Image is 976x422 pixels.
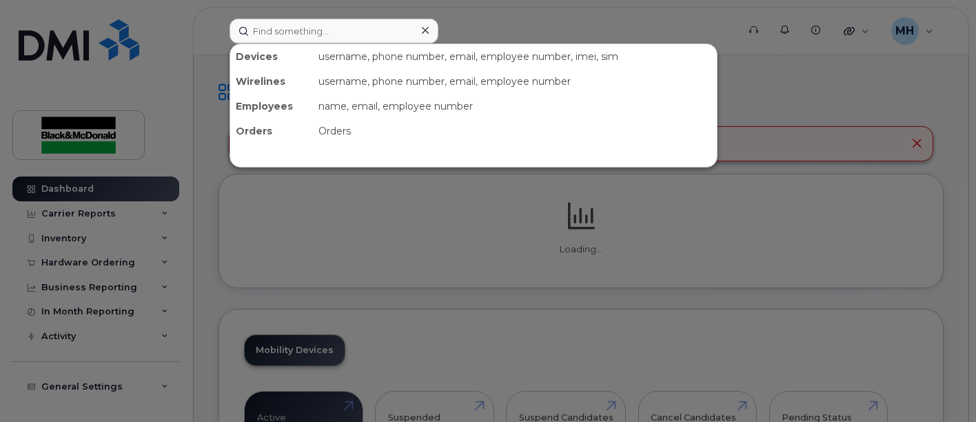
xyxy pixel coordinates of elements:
[230,44,313,69] div: Devices
[313,94,717,119] div: name, email, employee number
[230,94,313,119] div: Employees
[313,119,717,143] div: Orders
[230,119,313,143] div: Orders
[230,69,313,94] div: Wirelines
[313,44,717,69] div: username, phone number, email, employee number, imei, sim
[313,69,717,94] div: username, phone number, email, employee number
